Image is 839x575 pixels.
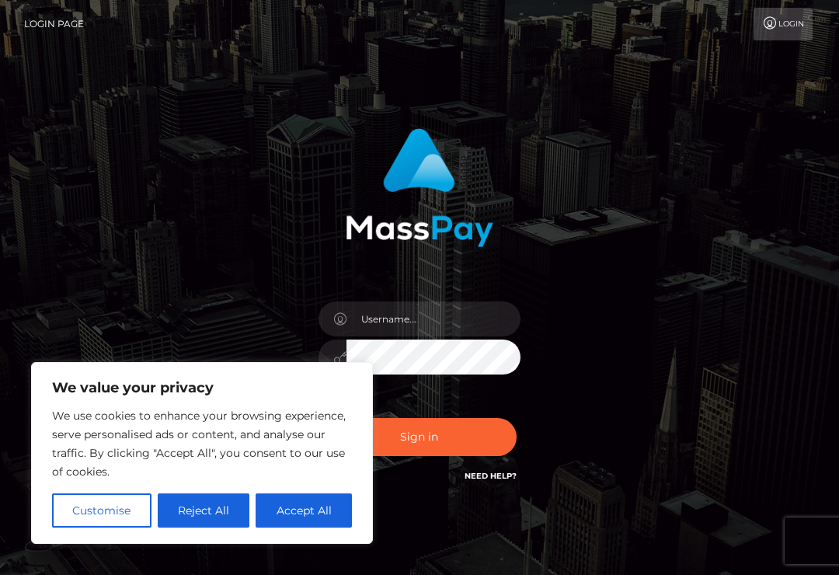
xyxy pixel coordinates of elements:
button: Reject All [158,493,250,528]
a: Need Help? [465,471,517,481]
a: Login [754,8,813,40]
img: MassPay Login [346,128,493,247]
p: We value your privacy [52,378,352,397]
p: We use cookies to enhance your browsing experience, serve personalised ads or content, and analys... [52,406,352,481]
input: Username... [346,301,520,336]
button: Customise [52,493,151,528]
button: Sign in [322,418,517,456]
button: Accept All [256,493,352,528]
a: Login Page [24,8,84,40]
div: We value your privacy [31,362,373,544]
